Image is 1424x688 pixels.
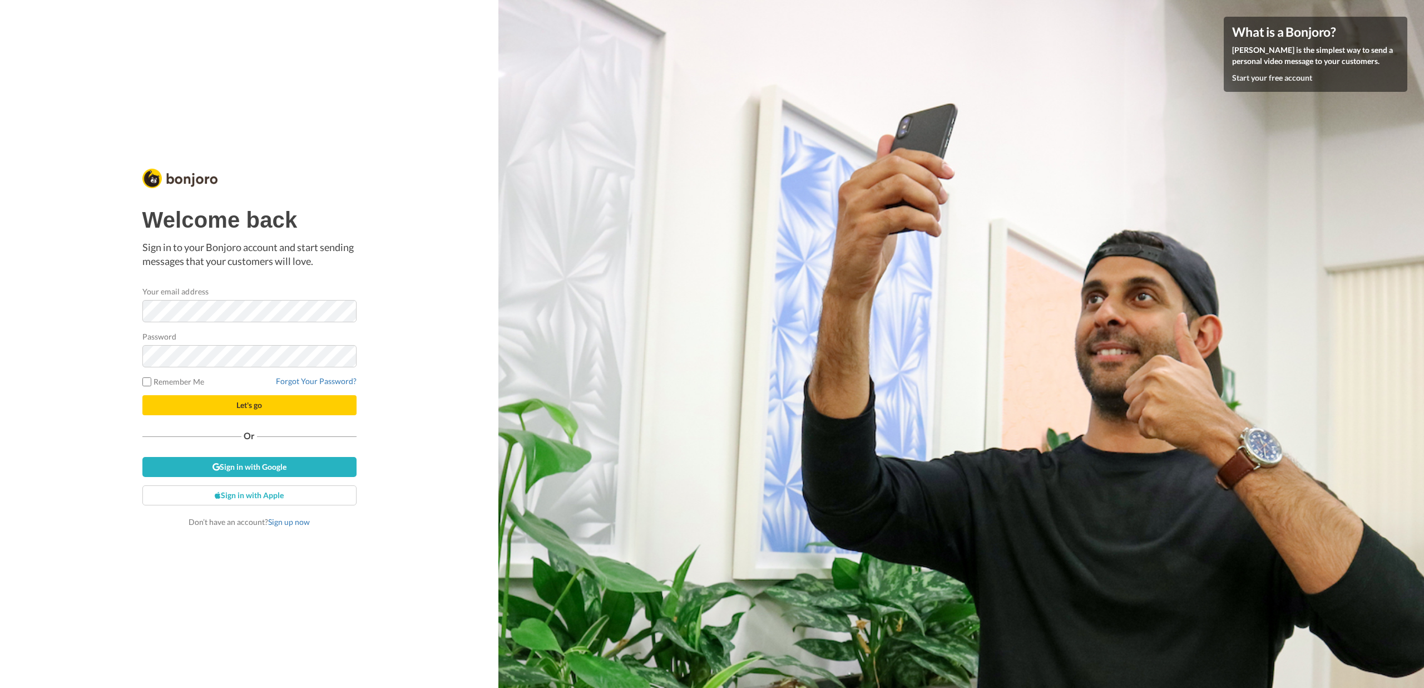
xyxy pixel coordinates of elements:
[1232,73,1312,82] a: Start your free account
[142,208,357,232] h1: Welcome back
[142,485,357,505] a: Sign in with Apple
[268,517,310,527] a: Sign up now
[1232,25,1399,39] h4: What is a Bonjoro?
[236,400,262,410] span: Let's go
[142,457,357,477] a: Sign in with Google
[142,377,151,386] input: Remember Me
[142,240,357,269] p: Sign in to your Bonjoro account and start sending messages that your customers will love.
[1232,45,1399,67] p: [PERSON_NAME] is the simplest way to send a personal video message to your customers.
[142,331,177,342] label: Password
[276,376,357,386] a: Forgot Your Password?
[142,395,357,415] button: Let's go
[142,376,205,387] label: Remember Me
[189,517,310,527] span: Don’t have an account?
[241,432,257,440] span: Or
[142,286,209,297] label: Your email address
